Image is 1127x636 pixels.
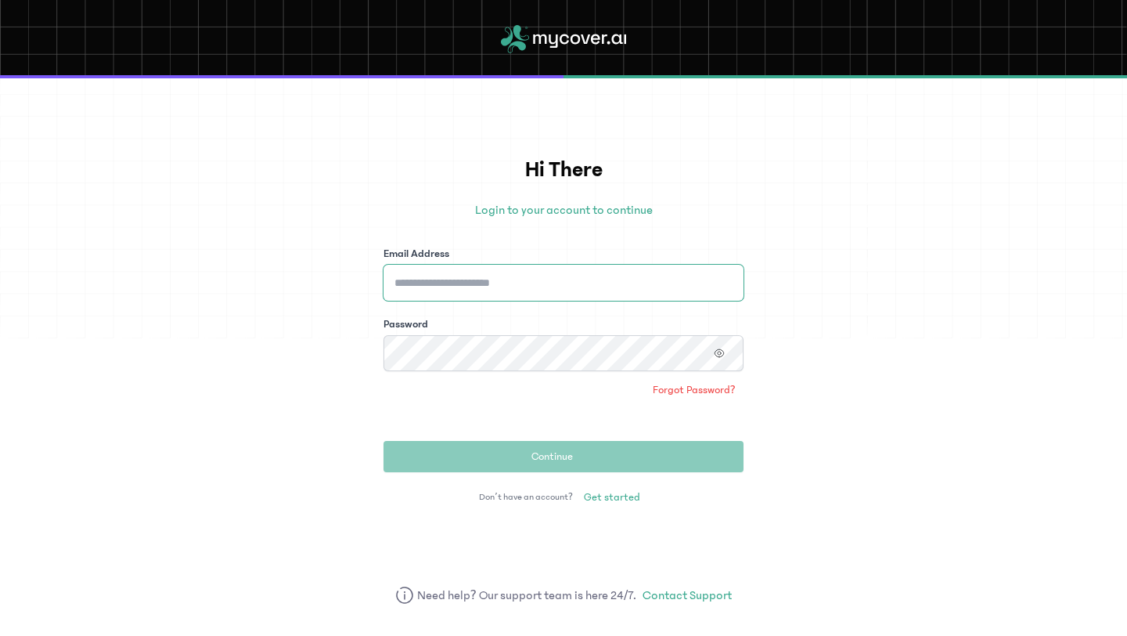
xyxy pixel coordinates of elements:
[584,490,640,505] span: Get started
[383,441,744,472] button: Continue
[479,491,573,504] span: Don’t have an account?
[383,154,744,186] h1: Hi There
[417,586,637,605] span: Need help? Our support team is here 24/7.
[645,378,744,403] a: Forgot Password?
[383,316,428,332] label: Password
[531,449,573,464] span: Continue
[643,586,732,605] a: Contact Support
[653,382,736,398] span: Forgot Password?
[576,485,648,510] a: Get started
[383,201,744,219] p: Login to your account to continue
[383,246,449,262] label: Email Address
